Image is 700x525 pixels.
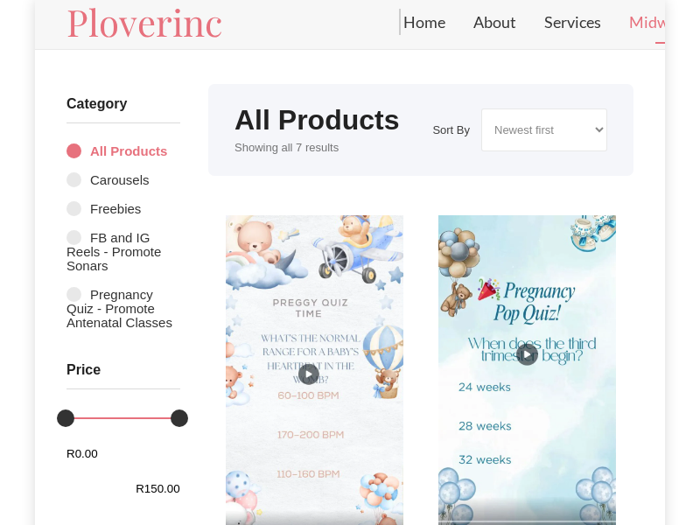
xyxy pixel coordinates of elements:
h3: Price [66,350,180,402]
a: Carousels [66,165,180,194]
h1: All Products [234,106,399,134]
h3: Category [66,84,180,136]
a: Ploverinc [66,3,222,40]
a: Freebies [66,194,180,223]
a: All Products [66,136,180,165]
span: Showing all 7 results [234,141,339,154]
label: Sort By [432,124,470,136]
a: Pregnancy Quiz - Promote Antenatal Classes [66,280,180,337]
a: FB and IG Reels - Promote Sonars [66,223,180,280]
